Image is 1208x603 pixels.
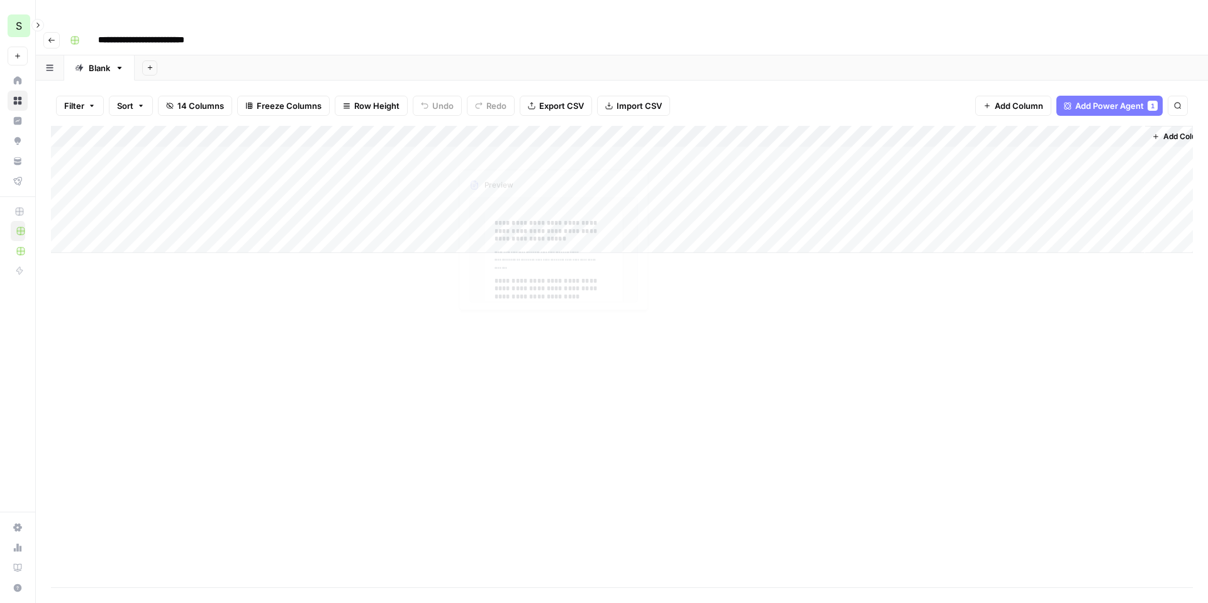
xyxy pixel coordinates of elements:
[8,10,28,42] button: Workspace: Stampli
[8,558,28,578] a: Learning Hub
[413,96,462,116] button: Undo
[237,96,330,116] button: Freeze Columns
[64,55,135,81] a: Blank
[89,62,110,74] div: Blank
[8,151,28,171] a: Your Data
[1151,101,1155,111] span: 1
[1056,96,1163,116] button: Add Power Agent1
[158,96,232,116] button: 14 Columns
[467,96,515,116] button: Redo
[8,111,28,131] a: Insights
[975,96,1051,116] button: Add Column
[117,99,133,112] span: Sort
[8,131,28,151] a: Opportunities
[8,517,28,538] a: Settings
[8,578,28,598] button: Help + Support
[8,70,28,91] a: Home
[520,96,592,116] button: Export CSV
[335,96,408,116] button: Row Height
[56,96,104,116] button: Filter
[1075,99,1144,112] span: Add Power Agent
[177,99,224,112] span: 14 Columns
[354,99,400,112] span: Row Height
[486,99,506,112] span: Redo
[16,18,22,33] span: S
[8,171,28,191] a: Flightpath
[8,538,28,558] a: Usage
[1163,131,1207,142] span: Add Column
[597,96,670,116] button: Import CSV
[8,91,28,111] a: Browse
[995,99,1043,112] span: Add Column
[617,99,662,112] span: Import CSV
[432,99,454,112] span: Undo
[109,96,153,116] button: Sort
[1148,101,1158,111] div: 1
[257,99,322,112] span: Freeze Columns
[64,99,84,112] span: Filter
[539,99,584,112] span: Export CSV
